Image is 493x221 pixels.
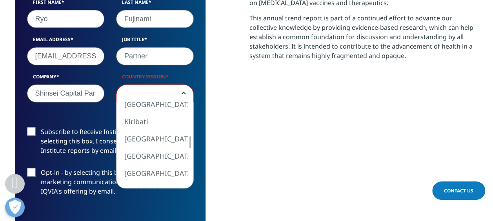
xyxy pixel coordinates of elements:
span: Contact Us [444,187,473,194]
label: Email Address [27,36,105,47]
p: This annual trend report is part of a continued effort to advance our collective knowledge by pro... [249,13,478,66]
label: Company [27,73,105,84]
button: 優先設定センターを開く [5,197,25,217]
li: [GEOGRAPHIC_DATA] [116,165,188,182]
a: Contact Us [432,181,485,200]
label: Country/Region [116,73,194,84]
label: Subscribe to Receive Institute Reports - by selecting this box, I consent to receiving IQVIA Inst... [27,127,194,159]
li: [GEOGRAPHIC_DATA] [116,182,188,199]
label: Opt-in - by selecting this box, I consent to receiving marketing communications and information a... [27,168,194,200]
label: Job Title [116,36,194,47]
li: [GEOGRAPHIC_DATA] [116,96,188,113]
li: Kiribati [116,113,188,130]
li: [GEOGRAPHIC_DATA] [116,130,188,147]
li: [GEOGRAPHIC_DATA] [116,147,188,165]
